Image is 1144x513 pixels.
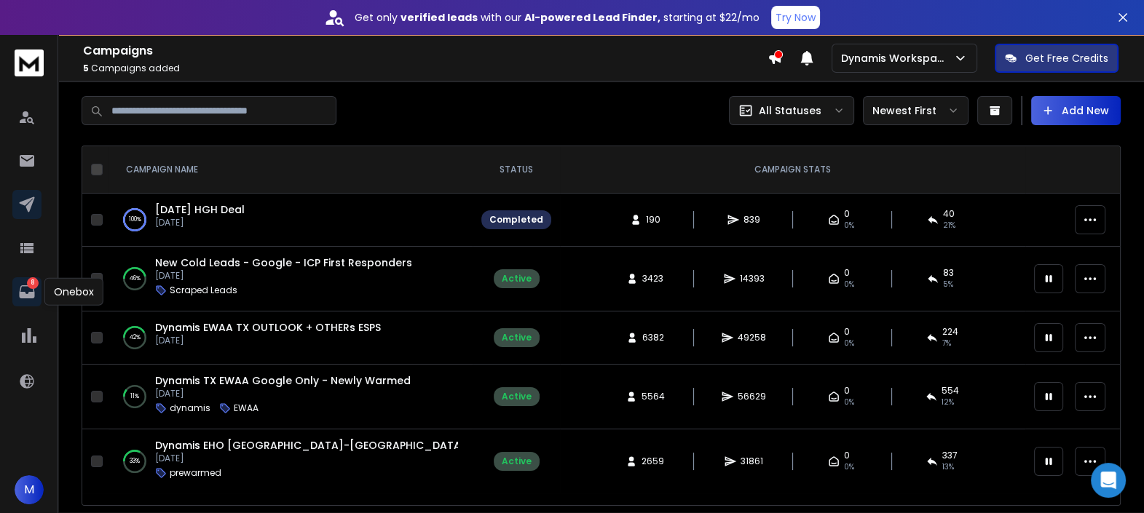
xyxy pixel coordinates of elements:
td: 42%Dynamis EWAA TX OUTLOOK + OTHERs ESPS[DATE] [109,311,473,365]
span: 0% [844,338,854,349]
span: 83 [943,267,954,279]
p: Scraped Leads [170,285,237,296]
strong: AI-powered Lead Finder, [524,10,660,25]
span: 337 [942,450,958,461]
a: Dynamis TX EWAA Google Only - Newly Warmed [155,373,411,388]
span: 13 % [942,461,954,473]
th: STATUS [473,146,560,194]
p: Campaigns added [83,63,768,74]
div: Active [502,273,532,285]
button: Get Free Credits [995,44,1119,73]
p: 8 [27,277,39,289]
span: 0 [844,385,850,397]
p: [DATE] [155,335,381,346]
span: 190 [646,214,660,226]
p: [DATE] [155,217,245,228]
span: 5564 [642,391,665,402]
span: 56629 [738,391,766,402]
p: Try Now [776,10,816,25]
div: Active [502,456,532,467]
span: 0% [844,397,854,408]
span: 49258 [738,332,766,343]
th: CAMPAIGN NAME [109,146,473,194]
p: All Statuses [759,103,821,118]
span: 224 [942,326,958,338]
p: Dynamis Workspace [841,51,953,65]
a: Dynamis EHO [GEOGRAPHIC_DATA]-[GEOGRAPHIC_DATA]-[GEOGRAPHIC_DATA]-OK ALL ESPS Pre-Warmed [155,438,725,453]
p: 100 % [129,212,141,227]
button: M [15,475,44,504]
span: 5 % [943,279,953,290]
p: prewarmed [170,467,221,479]
td: 100%[DATE] HGH Deal[DATE] [109,194,473,247]
span: 554 [942,385,959,397]
h1: Campaigns [83,42,768,60]
td: 46%New Cold Leads - Google - ICP First Responders[DATE]Scraped Leads [109,247,473,311]
button: Add New [1031,96,1121,125]
span: 0 [844,326,850,338]
a: New Cold Leads - Google - ICP First Responders [155,255,412,270]
span: 31861 [741,456,763,467]
span: 21 % [943,220,955,231]
a: 8 [12,277,42,306]
td: 11%Dynamis TX EWAA Google Only - Newly Warmed[DATE]dynamisEWAA [109,365,473,429]
span: 0% [844,279,854,290]
span: 2659 [642,456,664,467]
span: 0% [844,220,854,231]
span: 7 % [942,338,951,349]
p: [DATE] [155,270,412,282]
a: [DATE] HGH Deal [155,202,245,217]
span: 14393 [740,273,765,285]
p: EWAA [234,402,259,414]
a: Dynamis EWAA TX OUTLOOK + OTHERs ESPS [155,320,381,335]
p: Get Free Credits [1025,51,1108,65]
span: 3423 [642,273,663,285]
div: Open Intercom Messenger [1091,463,1126,498]
strong: verified leads [401,10,478,25]
div: Active [502,391,532,402]
th: CAMPAIGN STATS [560,146,1025,194]
p: 46 % [130,271,141,286]
img: logo [15,49,44,76]
span: 0 [844,208,850,220]
div: Active [502,332,532,343]
div: Completed [489,214,543,226]
button: Try Now [771,6,820,29]
span: 0 [844,267,850,279]
span: 0 [844,450,850,461]
span: 6382 [642,332,664,343]
p: 11 % [130,389,139,404]
p: dynamis [170,402,210,414]
p: Get only with our starting at $22/mo [355,10,760,25]
div: Onebox [44,278,103,306]
span: 0% [844,461,854,473]
td: 33%Dynamis EHO [GEOGRAPHIC_DATA]-[GEOGRAPHIC_DATA]-[GEOGRAPHIC_DATA]-OK ALL ESPS Pre-Warmed[DATE]... [109,429,473,494]
p: 42 % [130,330,141,345]
span: 5 [83,62,89,74]
p: 33 % [130,454,140,469]
p: [DATE] [155,453,458,464]
button: Newest First [863,96,969,125]
span: 839 [743,214,760,226]
span: 12 % [942,397,954,408]
span: 40 [943,208,955,220]
p: [DATE] [155,388,411,399]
